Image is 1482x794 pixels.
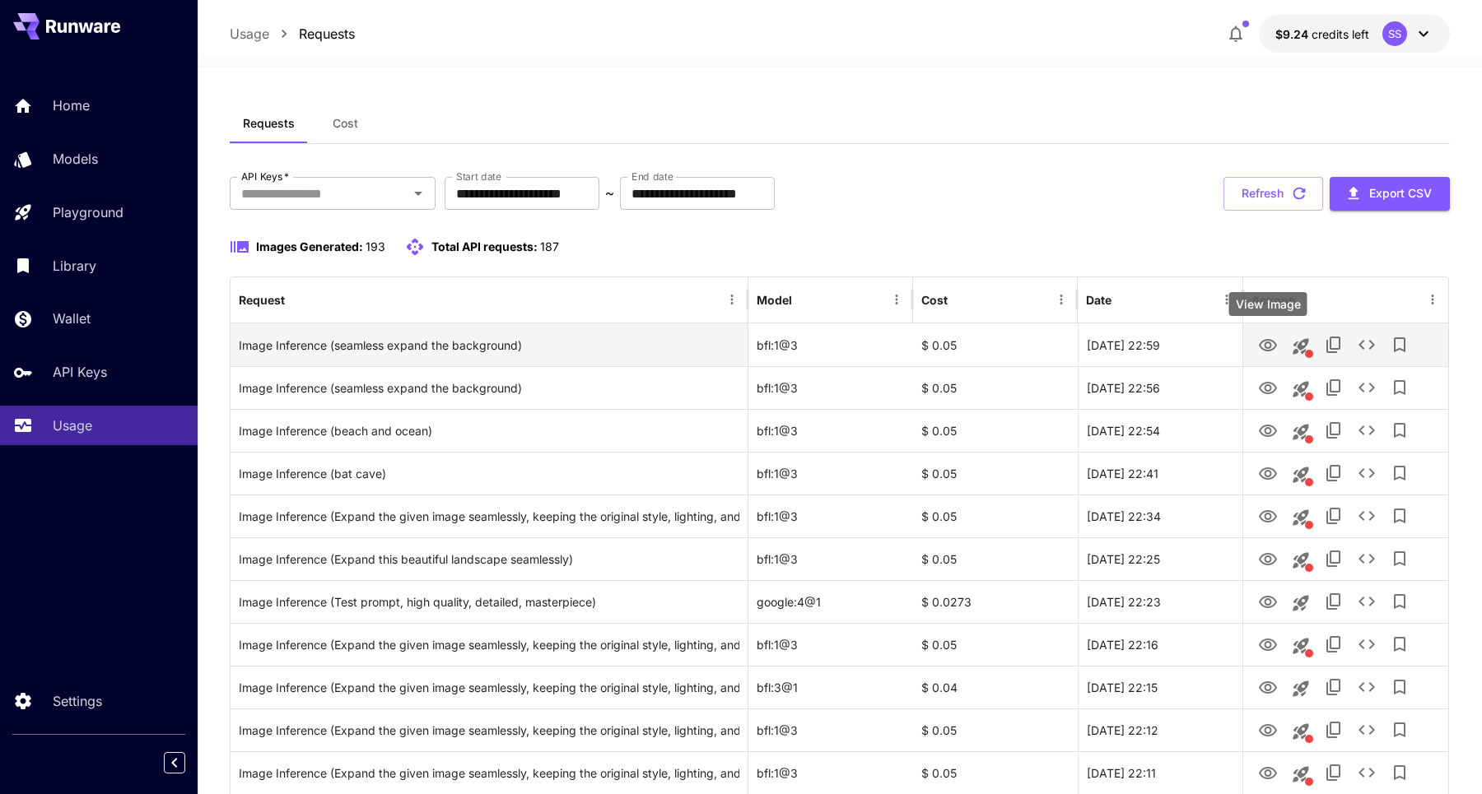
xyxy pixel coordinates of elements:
[1113,288,1136,311] button: Sort
[1284,330,1317,363] button: This request includes a reference image. Clicking this will load all other parameters, but for pr...
[1078,409,1242,452] div: 29 Aug, 2025 22:54
[1330,177,1450,211] button: Export CSV
[243,116,295,131] span: Requests
[1317,585,1350,618] button: Copy TaskUUID
[1284,458,1317,491] button: This request includes a reference image. Clicking this will load all other parameters, but for pr...
[1312,27,1369,41] span: credits left
[53,416,92,435] p: Usage
[1350,628,1383,661] button: See details
[748,623,913,666] div: bfl:1@3
[913,366,1078,409] div: $ 0.05
[1317,371,1350,404] button: Copy TaskUUID
[1251,456,1284,490] button: View Image
[1317,457,1350,490] button: Copy TaskUUID
[1284,373,1317,406] button: This request includes a reference image. Clicking this will load all other parameters, but for pr...
[1382,21,1407,46] div: SS
[1078,708,1242,751] div: 29 Aug, 2025 22:12
[913,708,1078,751] div: $ 0.05
[1383,713,1416,746] button: Add to library
[748,452,913,495] div: bfl:1@3
[53,256,96,276] p: Library
[1284,672,1317,705] button: Launch in playground
[1350,671,1383,703] button: See details
[1317,499,1350,532] button: Copy TaskUUID
[239,624,739,666] div: Click to copy prompt
[1086,293,1111,307] div: Date
[1317,628,1350,661] button: Copy TaskUUID
[1317,713,1350,746] button: Copy TaskUUID
[1078,495,1242,537] div: 29 Aug, 2025 22:34
[720,288,743,311] button: Menu
[431,239,538,253] span: Total API requests:
[164,752,185,773] button: Collapse sidebar
[239,367,739,409] div: Click to copy prompt
[1078,580,1242,623] div: 29 Aug, 2025 22:23
[913,580,1078,623] div: $ 0.0273
[239,709,739,751] div: Click to copy prompt
[1350,713,1383,746] button: See details
[748,495,913,537] div: bfl:1@3
[1350,371,1383,404] button: See details
[239,495,739,537] div: Click to copy prompt
[1350,414,1383,447] button: See details
[1275,26,1369,43] div: $9.23934
[1350,328,1383,361] button: See details
[53,95,90,115] p: Home
[913,666,1078,708] div: $ 0.04
[230,24,355,44] nav: breadcrumb
[1078,366,1242,409] div: 29 Aug, 2025 22:56
[256,239,363,253] span: Images Generated:
[540,239,559,253] span: 187
[1317,328,1350,361] button: Copy TaskUUID
[1383,671,1416,703] button: Add to library
[913,495,1078,537] div: $ 0.05
[631,169,673,183] label: End date
[239,581,739,623] div: Click to copy prompt
[239,410,739,452] div: Click to copy prompt
[885,288,908,311] button: Menu
[794,288,817,311] button: Sort
[1050,288,1073,311] button: Menu
[1275,27,1312,41] span: $9.24
[366,239,385,253] span: 193
[921,293,948,307] div: Cost
[913,409,1078,452] div: $ 0.05
[748,323,913,366] div: bfl:1@3
[913,537,1078,580] div: $ 0.05
[1317,671,1350,703] button: Copy TaskUUID
[748,580,913,623] div: google:4@1
[949,288,972,311] button: Sort
[1284,715,1317,748] button: This request includes a reference image. Clicking this will load all other parameters, but for pr...
[1078,751,1242,794] div: 29 Aug, 2025 22:11
[1259,15,1450,53] button: $9.23934SS
[748,537,913,580] div: bfl:1@3
[913,323,1078,366] div: $ 0.05
[287,288,310,311] button: Sort
[53,362,107,382] p: API Keys
[53,309,91,328] p: Wallet
[748,366,913,409] div: bfl:1@3
[1251,327,1284,361] button: View Image
[299,24,355,44] a: Requests
[53,691,102,711] p: Settings
[1078,452,1242,495] div: 29 Aug, 2025 22:41
[1223,177,1323,211] button: Refresh
[748,409,913,452] div: bfl:1@3
[1350,585,1383,618] button: See details
[53,202,123,222] p: Playground
[1078,666,1242,708] div: 29 Aug, 2025 22:15
[1317,414,1350,447] button: Copy TaskUUID
[1284,587,1317,620] button: Launch in playground
[230,24,269,44] a: Usage
[1383,756,1416,789] button: Add to library
[1350,542,1383,575] button: See details
[1383,542,1416,575] button: Add to library
[1383,457,1416,490] button: Add to library
[1251,499,1284,532] button: View Image
[1215,288,1238,311] button: Menu
[1383,499,1416,532] button: Add to library
[239,453,739,495] div: Click to copy prompt
[333,116,358,131] span: Cost
[1284,544,1317,577] button: This request includes a reference image. Clicking this will load all other parameters, but for pr...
